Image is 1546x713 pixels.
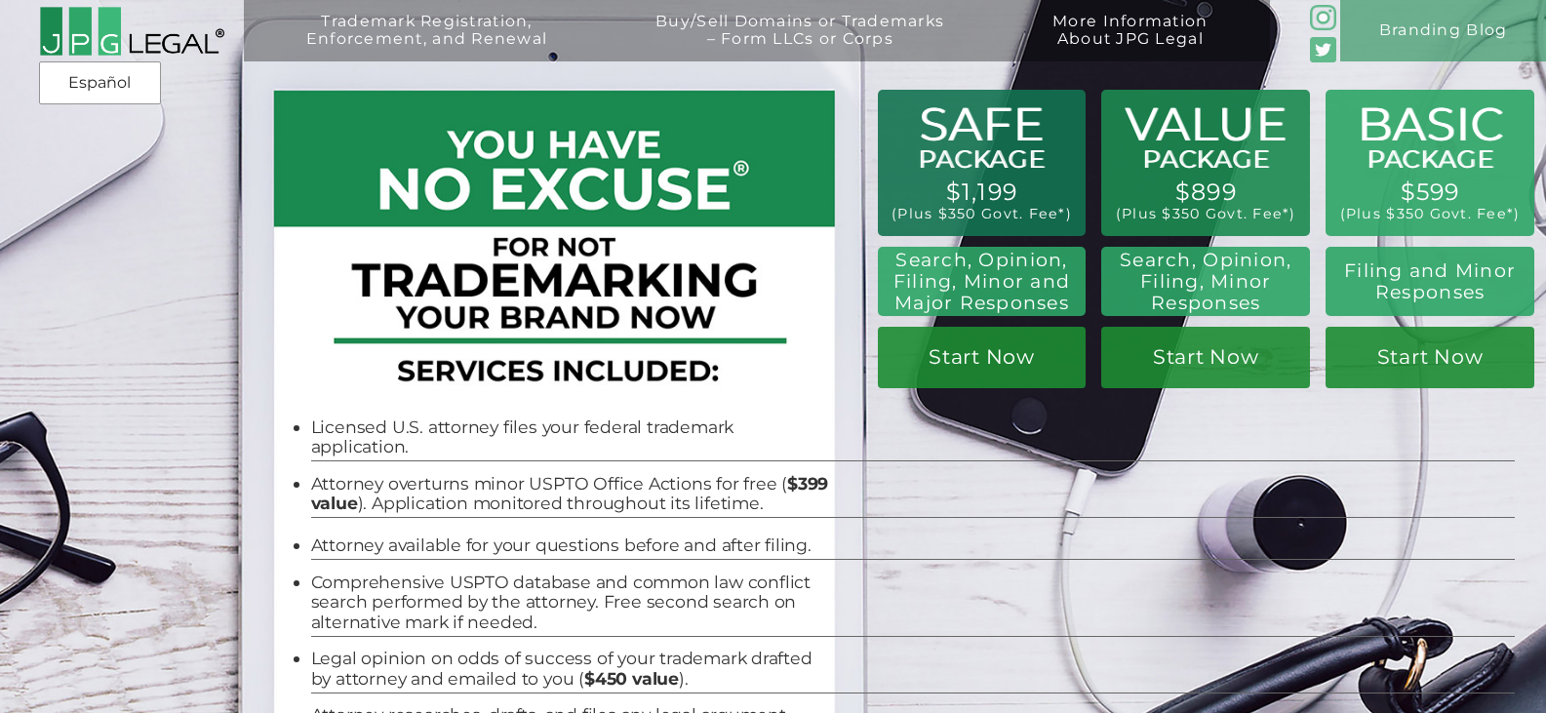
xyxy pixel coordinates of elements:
h2: Filing and Minor Responses [1338,260,1523,303]
a: Start Now [1326,327,1534,388]
img: glyph-logo_May2016-green3-90.png [1310,5,1335,30]
h2: Search, Opinion, Filing, Minor Responses [1114,250,1298,315]
a: Start Now [1101,327,1310,388]
a: More InformationAbout JPG Legal [1007,13,1254,74]
li: Attorney available for your questions before and after filing. [311,535,832,556]
img: Twitter_Social_Icon_Rounded_Square_Color-mid-green3-90.png [1310,37,1335,62]
b: $399 value [311,473,829,514]
b: $450 value [584,668,679,689]
li: Attorney overturns minor USPTO Office Actions for free ( ). Application monitored throughout its ... [311,474,832,514]
li: Legal opinion on odds of success of your trademark drafted by attorney and emailed to you ( ). [311,649,832,689]
a: Español [45,65,155,100]
a: Buy/Sell Domains or Trademarks– Form LLCs or Corps [610,13,991,74]
a: Trademark Registration,Enforcement, and Renewal [259,13,594,74]
li: Comprehensive USPTO database and common law conflict search performed by the attorney. Free secon... [311,573,832,633]
a: Start Now [878,327,1087,388]
li: Licensed U.S. attorney files your federal trademark application. [311,417,832,457]
img: 2016-logo-black-letters-3-r.png [39,6,224,57]
h2: Search, Opinion, Filing, Minor and Major Responses [887,250,1077,315]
